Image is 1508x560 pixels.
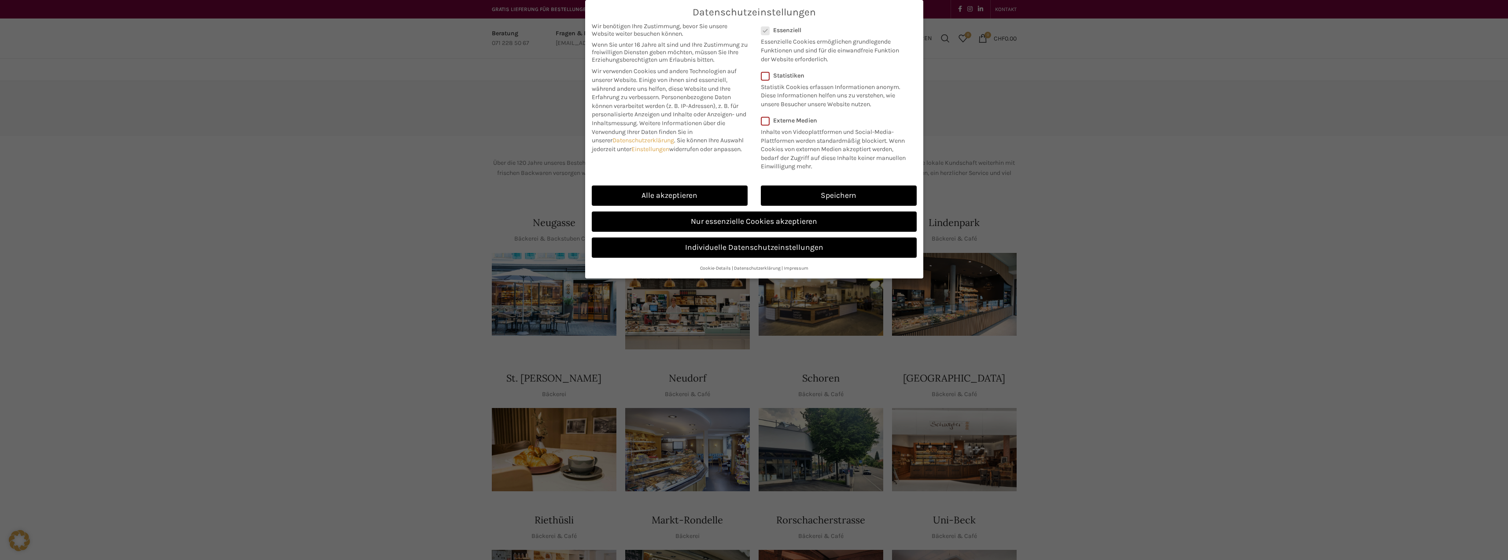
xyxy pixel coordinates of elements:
span: Wir benötigen Ihre Zustimmung, bevor Sie unsere Website weiter besuchen können. [592,22,748,37]
p: Essenzielle Cookies ermöglichen grundlegende Funktionen und sind für die einwandfreie Funktion de... [761,34,905,63]
label: Externe Medien [761,117,911,124]
span: Weitere Informationen über die Verwendung Ihrer Daten finden Sie in unserer . [592,119,725,144]
span: Personenbezogene Daten können verarbeitet werden (z. B. IP-Adressen), z. B. für personalisierte A... [592,93,746,127]
p: Statistik Cookies erfassen Informationen anonym. Diese Informationen helfen uns zu verstehen, wie... [761,79,905,109]
a: Cookie-Details [700,265,731,271]
a: Datenschutzerklärung [612,137,674,144]
a: Einstellungen [631,145,669,153]
p: Inhalte von Videoplattformen und Social-Media-Plattformen werden standardmäßig blockiert. Wenn Co... [761,124,911,171]
a: Datenschutzerklärung [734,265,781,271]
a: Impressum [784,265,808,271]
span: Wir verwenden Cookies und andere Technologien auf unserer Website. Einige von ihnen sind essenzie... [592,67,737,101]
span: Datenschutzeinstellungen [693,7,816,18]
a: Alle akzeptieren [592,185,748,206]
a: Individuelle Datenschutzeinstellungen [592,237,917,258]
span: Sie können Ihre Auswahl jederzeit unter widerrufen oder anpassen. [592,137,744,153]
span: Wenn Sie unter 16 Jahre alt sind und Ihre Zustimmung zu freiwilligen Diensten geben möchten, müss... [592,41,748,63]
label: Essenziell [761,26,905,34]
a: Nur essenzielle Cookies akzeptieren [592,211,917,232]
a: Speichern [761,185,917,206]
label: Statistiken [761,72,905,79]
